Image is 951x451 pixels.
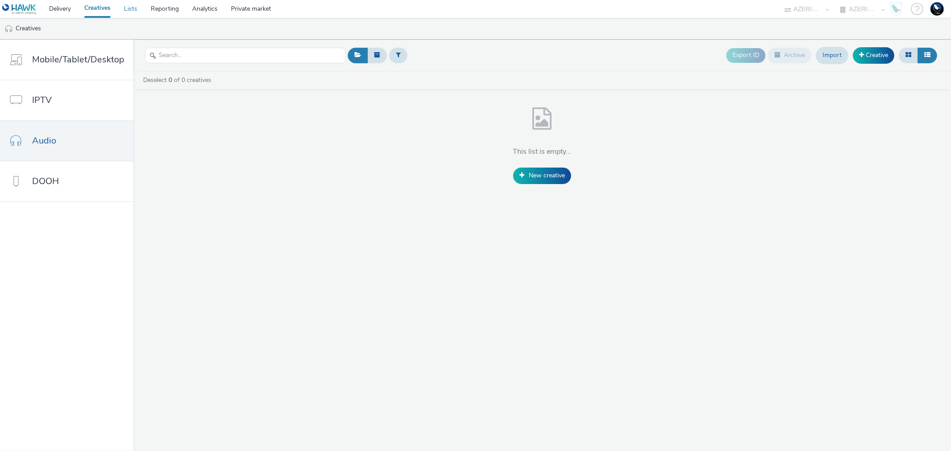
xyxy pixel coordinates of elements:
[853,47,894,63] a: Creative
[513,168,571,184] a: New creative
[32,53,124,66] span: Mobile/Tablet/Desktop
[32,94,52,107] span: IPTV
[32,134,56,147] span: Audio
[4,25,13,33] img: audio
[899,48,918,63] button: Grid
[142,76,215,84] a: Deselect of 0 creatives
[930,2,944,16] img: Support Hawk
[918,48,937,63] button: Table
[816,47,848,64] a: Import
[768,48,811,63] button: Archive
[2,4,37,15] img: undefined Logo
[889,2,906,16] a: Hawk Academy
[145,48,346,63] input: Search...
[529,171,565,180] span: New creative
[889,2,903,16] img: Hawk Academy
[32,175,59,188] span: DOOH
[726,48,766,62] button: Export ID
[513,147,572,157] h4: This list is empty...
[169,76,172,84] strong: 0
